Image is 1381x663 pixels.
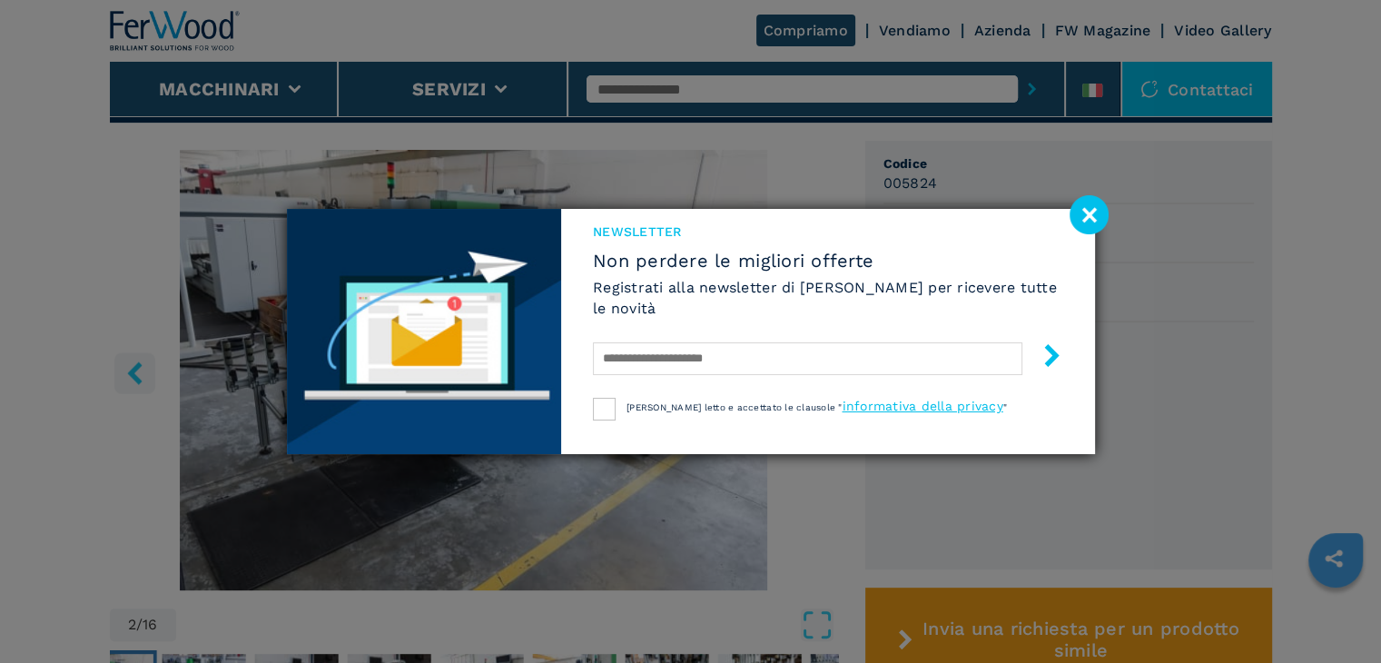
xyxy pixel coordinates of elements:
button: submit-button [1022,337,1063,380]
a: informativa della privacy [842,399,1002,413]
span: Non perdere le migliori offerte [593,250,1062,272]
span: [PERSON_NAME] letto e accettato le clausole " [626,402,842,412]
span: NEWSLETTER [593,223,1062,241]
span: " [1003,402,1007,412]
h6: Registrati alla newsletter di [PERSON_NAME] per ricevere tutte le novità [593,277,1062,319]
img: Newsletter image [287,209,562,454]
